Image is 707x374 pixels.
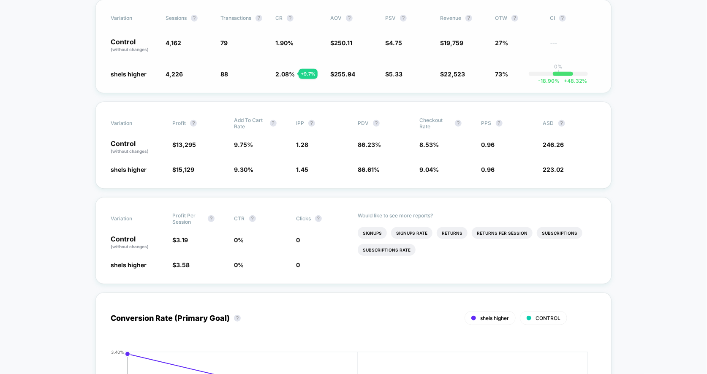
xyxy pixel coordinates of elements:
button: ? [287,15,294,22]
span: CI [550,15,596,22]
button: ? [256,15,262,22]
span: + [564,78,568,84]
p: Control [111,236,164,250]
span: 4.75 [389,39,402,46]
button: ? [191,15,198,22]
span: Sessions [166,15,187,21]
span: 0 [296,236,300,244]
span: 27% [495,39,508,46]
span: Variation [111,212,157,225]
span: shels higher [480,315,509,321]
button: ? [208,215,215,222]
p: Control [111,38,157,53]
span: 1.28 [296,141,308,148]
span: $ [172,236,188,244]
span: $ [172,141,196,148]
span: Add To Cart Rate [234,117,266,130]
span: 86.23 % [358,141,381,148]
button: ? [465,15,472,22]
span: 0 % [234,261,244,268]
span: $ [172,261,190,268]
span: 1.90 % [275,39,294,46]
span: 1.45 [296,166,308,173]
span: Revenue [440,15,461,21]
div: + 9.7 % [299,69,318,79]
span: Checkout Rate [419,117,451,130]
span: 250.11 [334,39,352,46]
span: 0 [296,261,300,268]
span: 9.30 % [234,166,254,173]
span: (without changes) [111,149,149,154]
li: Signups Rate [391,227,432,239]
span: 223.02 [543,166,564,173]
span: 86.61 % [358,166,380,173]
span: 88 [220,70,228,78]
span: AOV [330,15,342,21]
span: 73% [495,70,508,78]
span: 9.75 % [234,141,253,148]
span: CONTROL [536,315,560,321]
span: $ [330,39,352,46]
li: Returns [437,227,468,239]
span: 15,129 [176,166,194,173]
button: ? [559,15,566,22]
span: shels higher [111,166,147,173]
button: ? [400,15,407,22]
span: 9.04 % [419,166,439,173]
span: 5.33 [389,70,402,78]
span: shels higher [111,70,147,78]
span: 4,226 [166,70,183,78]
span: 48.32 % [560,78,587,84]
span: PDV [358,120,369,126]
span: 13,295 [176,141,196,148]
span: Transactions [220,15,251,21]
span: --- [550,41,596,53]
span: 19,759 [444,39,463,46]
span: PSV [385,15,396,21]
button: ? [373,120,380,127]
button: ? [234,315,241,322]
button: ? [511,15,518,22]
span: CR [275,15,283,21]
span: Clicks [296,215,311,222]
button: ? [270,120,277,127]
button: ? [315,215,322,222]
span: Variation [111,15,157,22]
span: (without changes) [111,47,149,52]
span: 0.96 [481,141,495,148]
button: ? [346,15,353,22]
span: 2.08 % [275,70,295,78]
span: 8.53 % [419,141,439,148]
span: 0 % [234,236,244,244]
span: 3.19 [176,236,188,244]
button: ? [496,120,503,127]
span: OTW [495,15,541,22]
span: 79 [220,39,228,46]
button: ? [455,120,462,127]
span: $ [440,70,465,78]
p: | [557,70,559,76]
span: $ [172,166,194,173]
span: PPS [481,120,492,126]
span: $ [330,70,355,78]
span: $ [385,70,402,78]
span: ASD [543,120,554,126]
button: ? [190,120,197,127]
span: 0.96 [481,166,495,173]
span: -18.90 % [538,78,560,84]
tspan: 3.40% [111,350,124,355]
span: Profit Per Session [172,212,204,225]
p: Control [111,140,164,154]
span: 255.94 [334,70,355,78]
button: ? [308,120,315,127]
button: ? [558,120,565,127]
li: Returns Per Session [472,227,533,239]
li: Subscriptions Rate [358,244,416,256]
span: Variation [111,117,157,130]
span: IPP [296,120,304,126]
p: 0% [554,63,563,70]
button: ? [249,215,256,222]
span: 4,162 [166,39,181,46]
span: $ [385,39,402,46]
span: 22,523 [444,70,465,78]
